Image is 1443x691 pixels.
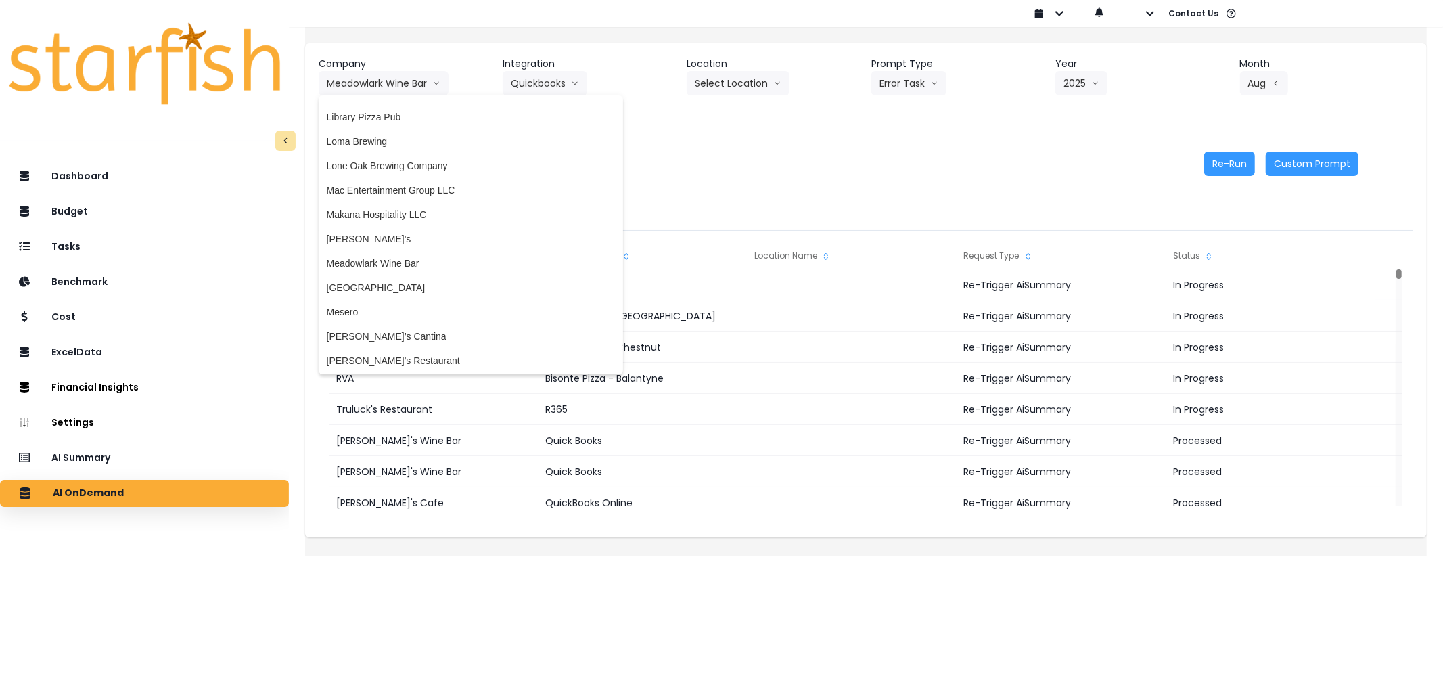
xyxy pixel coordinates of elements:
div: Re-Trigger AiSummary [957,456,1166,487]
svg: arrow left line [1272,76,1280,90]
button: Quickbooksarrow down line [503,71,587,95]
button: Custom Prompt [1266,152,1358,176]
p: Benchmark [51,276,108,288]
div: RVA [329,363,538,394]
button: Error Taskarrow down line [871,71,946,95]
div: Integration Name [539,242,747,269]
button: Meadowlark Wine Bararrow down line [319,71,449,95]
div: Re-Trigger AiSummary [957,394,1166,425]
svg: sort [1023,251,1034,262]
header: Month [1240,57,1413,71]
header: Location [687,57,860,71]
div: In Progress [1166,269,1375,300]
div: Bisonte Pizza - Balantyne [539,363,747,394]
div: Re-Trigger AiSummary [957,425,1166,456]
div: In Progress [1166,363,1375,394]
button: Re-Run [1204,152,1255,176]
div: Quick Books [539,456,747,487]
button: Select Locationarrow down line [687,71,789,95]
p: Cost [51,311,76,323]
button: Augarrow left line [1240,71,1288,95]
div: Processed [1166,456,1375,487]
svg: sort [621,251,632,262]
svg: arrow down line [432,76,440,90]
svg: sort [1204,251,1214,262]
div: Quick Books [539,425,747,456]
div: [PERSON_NAME]'s Wine Bar [329,425,538,456]
svg: arrow down line [1091,76,1099,90]
header: Integration [503,57,676,71]
header: Year [1055,57,1229,71]
div: Request Type [957,242,1166,269]
span: [PERSON_NAME]'s [327,232,615,246]
span: Meadowlark Wine Bar [327,257,615,270]
p: Dashboard [51,171,108,182]
div: Location Name [748,242,956,269]
ul: Meadowlark Wine Bararrow down line [319,95,623,374]
div: Re-Trigger AiSummary [957,269,1166,300]
header: Company [319,57,492,71]
div: Bisonte Pizza - Chestnut [539,332,747,363]
span: [PERSON_NAME]'s Restaurant [327,354,615,367]
span: Loma Brewing [327,135,615,148]
div: Quickbooks [539,269,747,300]
div: Re-Trigger AiSummary [957,363,1166,394]
div: Status [1166,242,1375,269]
span: Lone Oak Brewing Company [327,159,615,173]
span: Mac Entertainment Group LLC [327,183,615,197]
span: Library Pizza Pub [327,110,615,124]
p: Tasks [51,241,81,252]
div: Re-Trigger AiSummary [957,332,1166,363]
header: Prompt Type [871,57,1045,71]
div: R365 [539,394,747,425]
span: Mesero [327,305,615,319]
button: 2025arrow down line [1055,71,1107,95]
svg: arrow down line [773,76,781,90]
svg: sort [821,251,831,262]
div: [PERSON_NAME]'s Cafe [329,487,538,518]
svg: arrow down line [930,76,938,90]
div: In Progress [1166,394,1375,425]
div: Re-Trigger AiSummary [957,300,1166,332]
span: [GEOGRAPHIC_DATA] [327,281,615,294]
svg: arrow down line [571,76,579,90]
div: [PERSON_NAME]'s Wine Bar [329,456,538,487]
p: Budget [51,206,88,217]
div: In Progress [1166,332,1375,363]
p: ExcelData [51,347,102,358]
div: Bisonte Pizza - [GEOGRAPHIC_DATA] [539,300,747,332]
div: In Progress [1166,300,1375,332]
span: [PERSON_NAME]’s Cantina [327,330,615,343]
p: AI Summary [51,452,110,464]
div: Processed [1166,425,1375,456]
p: AI OnDemand [53,487,124,499]
div: Processed [1166,487,1375,518]
div: QuickBooks Online [539,487,747,518]
span: Makana Hospitality LLC [327,208,615,221]
div: Truluck's Restaurant [329,394,538,425]
div: Re-Trigger AiSummary [957,487,1166,518]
